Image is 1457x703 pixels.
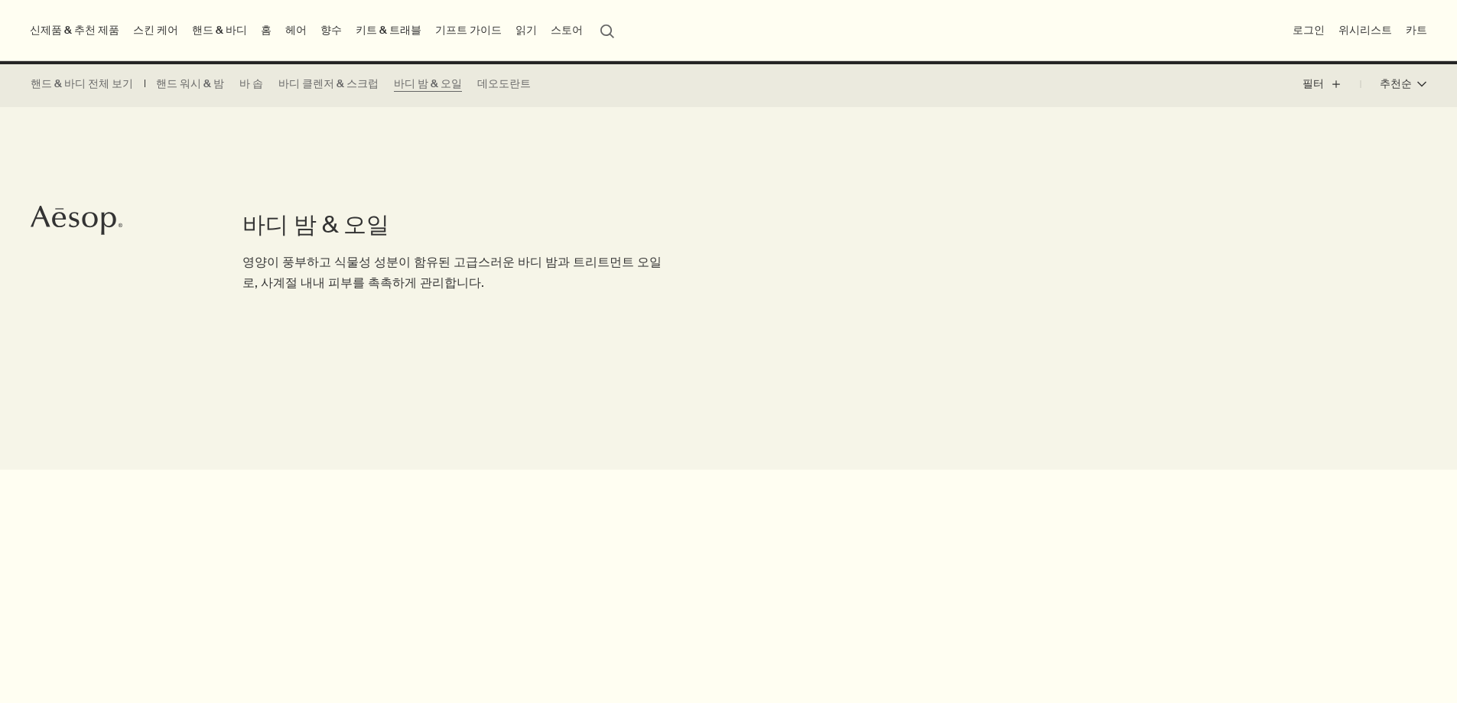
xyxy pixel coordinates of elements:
[282,20,310,41] a: 헤어
[594,15,621,44] button: 검색창 열기
[27,20,122,41] button: 신제품 & 추천 제품
[447,525,475,552] button: 위시리스트에 담기
[317,20,345,41] a: 향수
[1290,20,1328,41] button: 로그인
[242,252,667,293] p: 영양이 풍부하고 식물성 성분이 함유된 고급스러운 바디 밤과 트리트먼트 오일로, 사계절 내내 피부를 촉촉하게 관리합니다.
[242,210,667,240] h1: 바디 밤 & 오일
[130,20,181,41] a: 스킨 케어
[502,532,558,546] div: 아로마 제품
[432,20,505,41] a: 기프트 가이드
[512,20,540,41] a: 읽기
[353,20,424,41] a: 키트 & 트래블
[27,201,126,243] a: Aesop
[548,20,586,41] button: 스토어
[258,20,275,41] a: 홈
[1335,20,1395,41] a: 위시리스트
[189,20,250,41] a: 핸드 & 바디
[1403,20,1430,41] button: 카트
[31,205,122,236] svg: Aesop
[934,525,961,552] button: 위시리스트에 담기
[1420,525,1448,552] button: 위시리스트에 담기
